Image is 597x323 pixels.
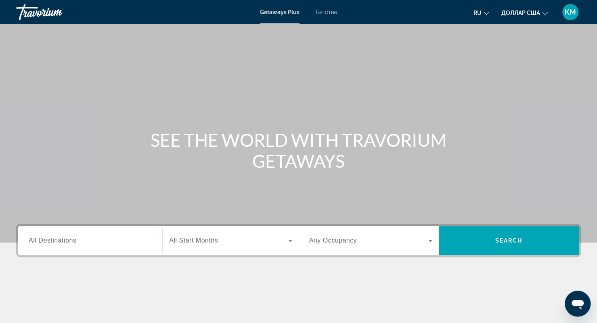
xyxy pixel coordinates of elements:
span: Any Occupancy [309,237,357,244]
button: Изменить язык [473,7,489,19]
h1: SEE THE WORLD WITH TRAVORIUM GETAWAYS [147,129,450,171]
a: Бегства [316,9,337,15]
span: Search [495,237,523,244]
font: КМ [565,8,576,16]
font: доллар США [501,10,540,16]
font: ru [473,10,482,16]
span: All Start Months [169,237,218,244]
div: Виджет поиска [18,226,579,255]
a: Травориум [16,2,97,23]
a: Getaways Plus [260,9,300,15]
button: Меню пользователя [560,4,581,21]
button: Изменить валюту [501,7,548,19]
iframe: Кнопка для запуска будет доступна [565,291,591,317]
button: Search [439,226,579,255]
span: All Destinations [29,237,76,244]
